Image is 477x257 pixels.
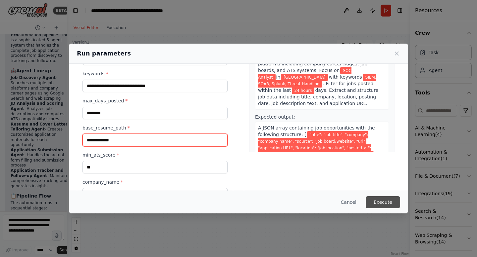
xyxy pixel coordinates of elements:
[82,70,228,77] label: keywords
[258,125,375,137] span: A JSON array containing job opportunities with the following structure: [
[276,74,281,80] span: in
[258,131,374,158] span: Variable: "title": "job title", "company": "company name", "source": "job board/website", "url": ...
[77,49,131,58] h2: Run parameters
[292,87,315,94] span: Variable: max_days_posted
[281,74,328,81] span: Variable: preferred_locations
[82,97,228,104] label: max_days_posted
[336,196,362,208] button: Cancel
[329,74,362,80] span: with keywords
[366,196,400,208] button: Execute
[258,55,373,73] span: Search for fresh job opportunities across multiple platforms including company career pages, job ...
[258,74,376,88] span: Variable: keywords
[82,152,228,158] label: min_ats_score
[82,125,228,131] label: base_resume_path
[82,179,228,185] label: company_name
[258,88,378,106] span: days. Extract and structure job data including title, company, location, posting date, job descri...
[258,67,351,81] span: Variable: target_roles
[255,114,295,120] span: Expected output:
